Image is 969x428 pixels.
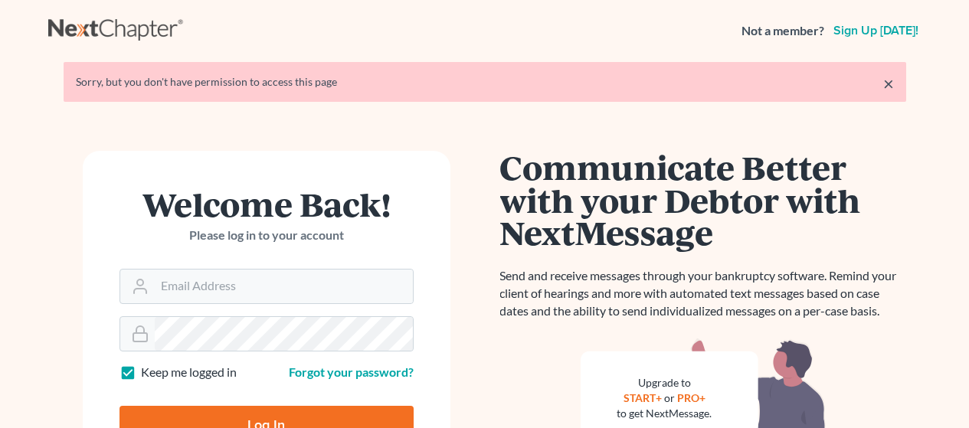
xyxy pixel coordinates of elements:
[119,227,414,244] p: Please log in to your account
[830,25,922,37] a: Sign up [DATE]!
[76,74,894,90] div: Sorry, but you don't have permission to access this page
[624,391,662,404] a: START+
[500,267,906,320] p: Send and receive messages through your bankruptcy software. Remind your client of hearings and mo...
[141,364,237,381] label: Keep me logged in
[677,391,705,404] a: PRO+
[500,151,906,249] h1: Communicate Better with your Debtor with NextMessage
[617,406,712,421] div: to get NextMessage.
[617,375,712,390] div: Upgrade to
[883,74,894,93] a: ×
[119,188,414,221] h1: Welcome Back!
[155,270,413,303] input: Email Address
[741,22,824,40] strong: Not a member?
[289,364,414,379] a: Forgot your password?
[664,391,675,404] span: or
